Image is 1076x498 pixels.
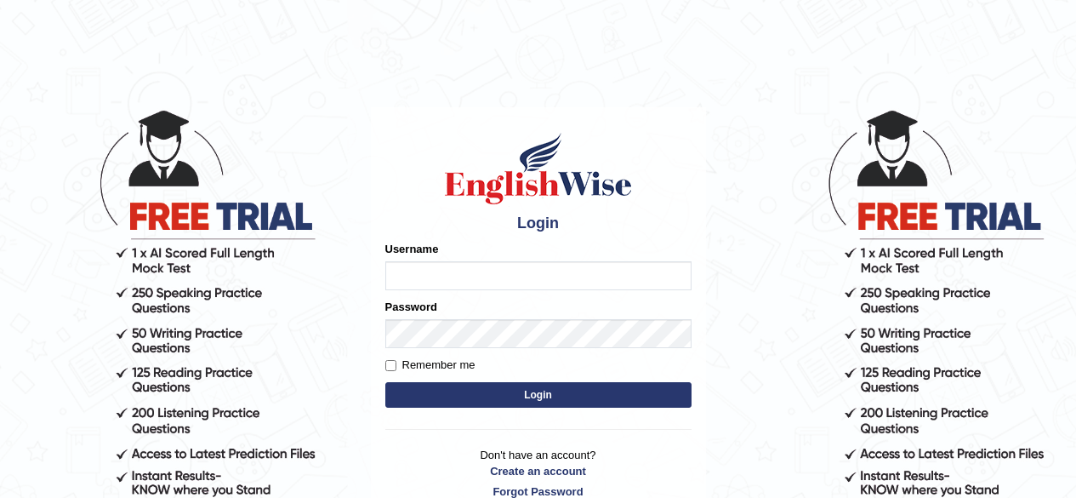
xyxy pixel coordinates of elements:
img: Logo of English Wise sign in for intelligent practice with AI [441,130,635,207]
input: Remember me [385,360,396,371]
label: Username [385,241,439,257]
label: Password [385,299,437,315]
button: Login [385,382,692,408]
label: Remember me [385,357,475,374]
a: Create an account [385,463,692,479]
h4: Login [385,215,692,232]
